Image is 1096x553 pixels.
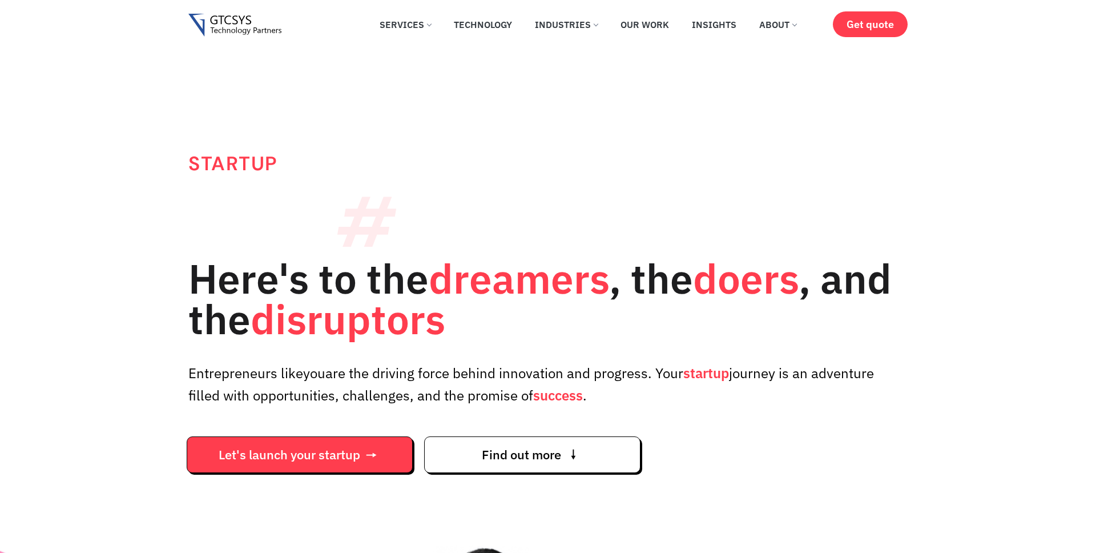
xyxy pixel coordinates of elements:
[693,252,799,305] span: doers
[303,364,325,382] span: you
[219,449,360,460] span: Let's launch your startup
[612,12,678,37] a: Our Work
[188,362,908,407] p: Entrepreneurs like are the driving force behind innovation and progress. Your journey is an adven...
[251,292,445,346] span: disruptors
[533,386,583,404] span: success
[424,436,640,473] a: Find out more
[482,449,561,460] span: Find out more
[371,12,440,37] a: Services
[429,252,609,305] span: dreamers
[337,197,397,247] img: hash
[187,436,413,473] a: Let's launch your startup
[445,12,521,37] a: Technology
[751,12,805,37] a: About
[879,328,1085,502] iframe: chat widget
[683,364,729,382] a: startup
[683,12,745,37] a: Insights
[188,14,281,37] img: Gtcsys logo
[847,18,894,30] span: Get quote
[188,151,278,177] span: Startup
[833,11,908,37] a: Get quote
[526,12,606,37] a: Industries
[188,258,908,339] h1: Here's to the , the , and the
[1048,507,1085,542] iframe: chat widget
